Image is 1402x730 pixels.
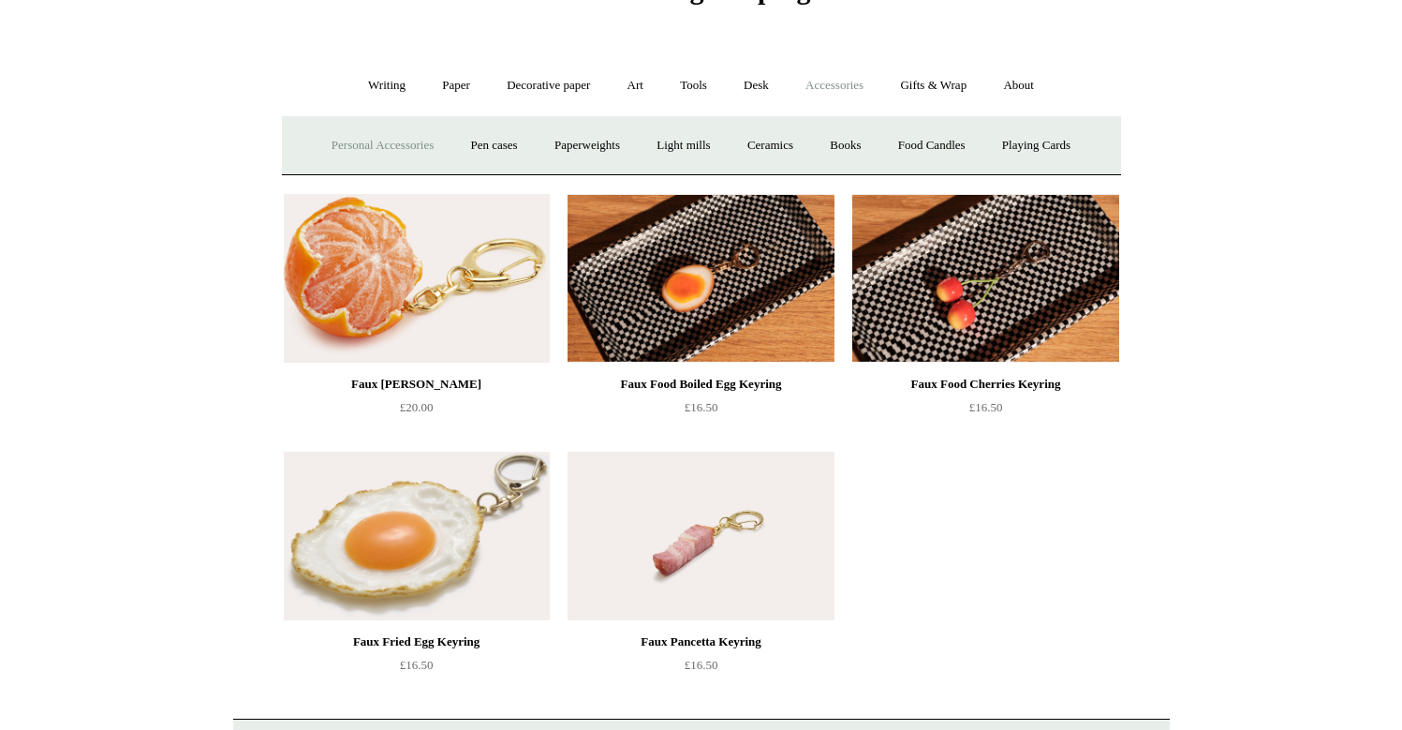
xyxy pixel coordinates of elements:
img: Faux Fried Egg Keyring [284,452,550,620]
a: Faux Food Boiled Egg Keyring Faux Food Boiled Egg Keyring [568,194,834,363]
a: Paperweights [538,121,637,171]
img: Faux Food Cherries Keyring [852,194,1118,363]
a: Books [813,121,878,171]
a: Light mills [640,121,727,171]
span: £16.50 [685,400,718,414]
div: Faux Food Boiled Egg Keyring [572,373,829,395]
img: Faux Pancetta Keyring [568,452,834,620]
span: £16.50 [969,400,1003,414]
span: £20.00 [400,400,434,414]
a: Faux Pancetta Keyring £16.50 [568,631,834,708]
a: Tools [663,61,724,111]
div: Faux Pancetta Keyring [572,631,829,653]
span: £16.50 [685,658,718,672]
a: Faux Fried Egg Keyring Faux Fried Egg Keyring [284,452,550,620]
a: Decorative paper [490,61,607,111]
a: Personal Accessories [315,121,450,171]
a: Faux [PERSON_NAME] £20.00 [284,373,550,450]
a: Art [611,61,660,111]
span: £16.50 [400,658,434,672]
a: Faux Fried Egg Keyring £16.50 [284,631,550,708]
div: Faux Food Cherries Keyring [857,373,1114,395]
a: Faux Clementine Keyring Faux Clementine Keyring [284,194,550,363]
a: Faux Food Boiled Egg Keyring £16.50 [568,373,834,450]
a: Food Candles [881,121,982,171]
a: About [986,61,1051,111]
a: Desk [727,61,786,111]
a: Accessories [789,61,880,111]
a: Faux Food Cherries Keyring Faux Food Cherries Keyring [852,194,1118,363]
a: Pen cases [453,121,534,171]
img: Faux Food Boiled Egg Keyring [568,194,834,363]
img: Faux Clementine Keyring [284,194,550,363]
div: Faux Fried Egg Keyring [288,631,545,653]
a: Writing [351,61,422,111]
a: Gifts & Wrap [883,61,983,111]
a: Paper [425,61,487,111]
a: Faux Pancetta Keyring Faux Pancetta Keyring [568,452,834,620]
a: Ceramics [731,121,810,171]
div: Faux [PERSON_NAME] [288,373,545,395]
a: Faux Food Cherries Keyring £16.50 [852,373,1118,450]
a: Playing Cards [985,121,1087,171]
